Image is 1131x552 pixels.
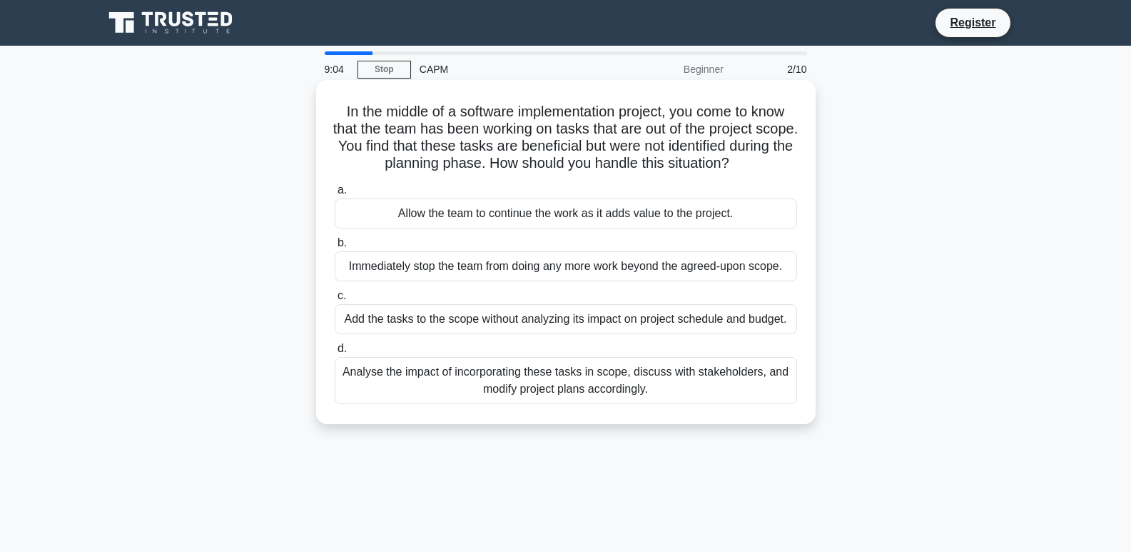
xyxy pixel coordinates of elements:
[335,304,797,334] div: Add the tasks to the scope without analyzing its impact on project schedule and budget.
[333,103,798,173] h5: In the middle of a software implementation project, you come to know that the team has been worki...
[941,14,1004,31] a: Register
[607,55,732,84] div: Beginner
[411,55,607,84] div: CAPM
[335,251,797,281] div: Immediately stop the team from doing any more work beyond the agreed-upon scope.
[316,55,357,84] div: 9:04
[335,357,797,404] div: Analyse the impact of incorporating these tasks in scope, discuss with stakeholders, and modify p...
[338,184,347,196] span: a.
[338,289,346,301] span: c.
[357,61,411,79] a: Stop
[338,342,347,354] span: d.
[732,55,816,84] div: 2/10
[338,236,347,249] span: b.
[335,199,797,229] div: Allow the team to continue the work as it adds value to the project.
